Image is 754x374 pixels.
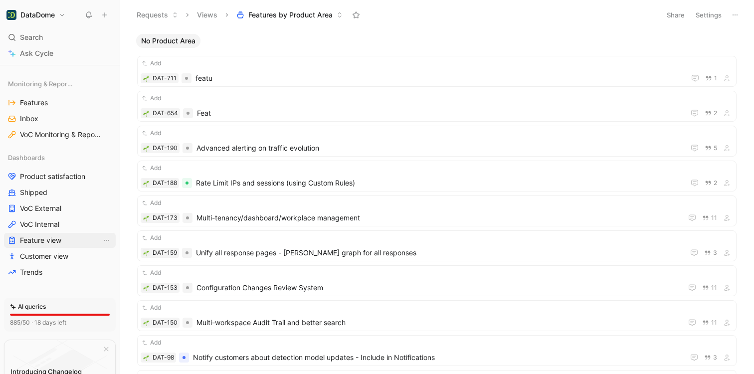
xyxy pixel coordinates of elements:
[137,265,737,296] a: Add🌱DAT-153Configuration Changes Review System11
[714,75,717,81] span: 1
[714,180,717,186] span: 2
[248,10,333,20] span: Features by Product Area
[703,108,719,119] button: 2
[713,250,717,256] span: 3
[20,251,68,261] span: Customer view
[4,249,116,264] a: Customer view
[141,36,195,46] span: No Product Area
[196,142,681,154] span: Advanced alerting on traffic evolution
[20,187,47,197] span: Shipped
[20,172,85,182] span: Product satisfaction
[153,283,178,293] div: DAT-153
[4,233,116,248] a: Feature viewView actions
[143,284,150,291] button: 🌱
[702,352,719,363] button: 3
[196,212,678,224] span: Multi-tenancy/dashboard/workplace management
[4,201,116,216] a: VoC External
[141,338,163,348] button: Add
[143,146,149,152] img: 🌱
[136,34,200,48] button: No Product Area
[153,213,178,223] div: DAT-173
[143,181,149,187] img: 🌱
[6,10,16,20] img: DataDome
[143,111,149,117] img: 🌱
[143,215,149,221] img: 🌱
[4,30,116,45] div: Search
[192,7,222,22] button: Views
[143,354,150,361] button: 🌱
[143,250,149,256] img: 🌱
[141,163,163,173] button: Add
[153,353,174,363] div: DAT-98
[137,335,737,366] a: Add🌱DAT-98Notify customers about detection model updates - Include in Notifications3
[714,145,717,151] span: 5
[102,235,112,245] button: View actions
[703,178,719,188] button: 2
[143,214,150,221] button: 🌱
[8,79,75,89] span: Monitoring & Reporting
[143,319,150,326] button: 🌱
[143,75,150,82] div: 🌱
[20,130,103,140] span: VoC Monitoring & Reporting
[4,217,116,232] a: VoC Internal
[714,110,717,116] span: 2
[141,233,163,243] button: Add
[691,8,726,22] button: Settings
[702,247,719,258] button: 3
[4,169,116,184] a: Product satisfaction
[713,355,717,361] span: 3
[153,143,178,153] div: DAT-190
[4,76,116,91] div: Monitoring & Reporting
[4,8,68,22] button: DataDomeDataDome
[20,31,43,43] span: Search
[4,95,116,110] a: Features
[143,76,149,82] img: 🌱
[153,318,178,328] div: DAT-150
[137,56,737,87] a: Add🌱DAT-711featu1
[137,300,737,331] a: Add🌱DAT-150Multi-workspace Audit Trail and better search11
[703,73,719,84] button: 1
[700,282,719,293] button: 11
[10,318,66,328] div: 885/50 · 18 days left
[143,145,150,152] div: 🌱
[711,285,717,291] span: 11
[143,110,150,117] button: 🌱
[700,317,719,328] button: 11
[20,267,42,277] span: Trends
[196,177,681,189] span: Rate Limit IPs and sessions (using Custom Rules)
[4,150,116,280] div: DashboardsProduct satisfactionShippedVoC ExternalVoC InternalFeature viewView actionsCustomer vie...
[153,178,177,188] div: DAT-188
[711,215,717,221] span: 11
[20,235,61,245] span: Feature view
[195,72,681,84] span: featu
[143,320,149,326] img: 🌱
[143,249,150,256] button: 🌱
[711,320,717,326] span: 11
[196,282,678,294] span: Configuration Changes Review System
[4,46,116,61] a: Ask Cycle
[153,73,177,83] div: DAT-711
[4,185,116,200] a: Shipped
[141,93,163,103] button: Add
[4,127,116,142] a: VoC Monitoring & Reporting
[153,108,178,118] div: DAT-654
[662,8,689,22] button: Share
[141,303,163,313] button: Add
[137,126,737,157] a: Add🌱DAT-190Advanced alerting on traffic evolution5
[141,198,163,208] button: Add
[20,47,53,59] span: Ask Cycle
[137,230,737,261] a: Add🌱DAT-159Unify all response pages - [PERSON_NAME] graph for all responses3
[197,107,681,119] span: Feat
[703,143,719,154] button: 5
[4,76,116,142] div: Monitoring & ReportingFeaturesInboxVoC Monitoring & Reporting
[700,212,719,223] button: 11
[20,203,61,213] span: VoC External
[4,111,116,126] a: Inbox
[137,91,737,122] a: Add🌱DAT-654Feat2
[132,7,183,22] button: Requests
